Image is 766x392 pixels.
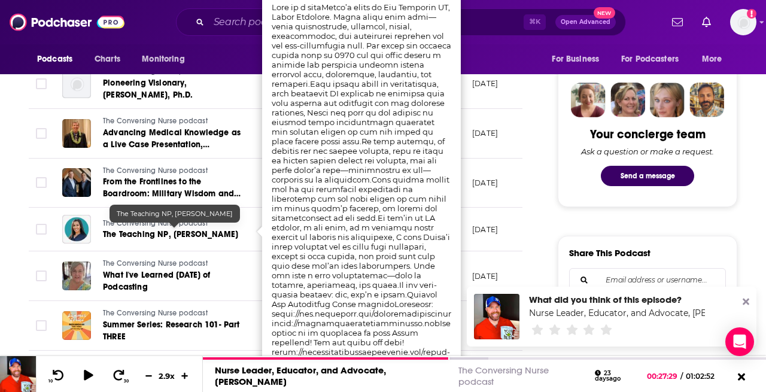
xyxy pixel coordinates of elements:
input: Search podcasts, credits, & more... [209,13,524,32]
a: The Conversing Nurse podcast [458,364,549,387]
span: Pioneering Visionary, [PERSON_NAME], Ph.D. [103,78,193,100]
p: [DATE] [472,178,498,188]
a: Show notifications dropdown [697,12,716,32]
a: What I've Learned [DATE] of Podcasting [103,269,247,293]
div: Your concierge team [590,127,706,142]
span: The Conversing Nurse podcast [103,117,208,125]
div: What did you think of this episode? [529,294,705,305]
span: Open Advanced [561,19,610,25]
span: ⌘ K [524,14,546,30]
button: 30 [108,369,131,384]
span: Toggle select row [36,224,47,235]
span: The Conversing Nurse podcast [103,166,208,175]
svg: Add a profile image [747,9,756,19]
a: Pioneering Visionary, [PERSON_NAME], Ph.D. [103,77,247,101]
a: The Conversing Nurse podcast [103,218,245,229]
div: Search podcasts, credits, & more... [176,8,626,36]
button: Send a message [601,166,694,186]
p: [DATE] [472,271,498,281]
a: Charts [87,48,127,71]
a: From the Frontlines to the Boardroom: Military Wisdom and Executive Impact with [PERSON_NAME] and... [103,176,247,200]
a: The Conversing Nurse podcast [103,116,247,127]
a: The Conversing Nurse podcast [103,259,247,269]
span: The Conversing Nurse podcast [103,309,208,317]
span: Toggle select row [36,78,47,89]
span: Advancing Medical Knowledge as a Live Case Presentation, [PERSON_NAME] Dry Dock [PERSON_NAME] [103,127,241,174]
span: What I've Learned [DATE] of Podcasting [103,270,211,292]
div: Ask a question or make a request. [581,147,714,156]
a: The Teaching NP, [PERSON_NAME] [103,229,245,241]
button: 10 [46,369,69,384]
span: 10 [48,379,53,384]
span: / [680,372,683,381]
span: Logged in as KSKristina [730,9,756,35]
span: Charts [95,51,120,68]
button: open menu [694,48,737,71]
div: Open Intercom Messenger [725,327,754,356]
span: 01:02:52 [683,372,727,381]
span: 30 [124,379,129,384]
img: Jon Profile [689,83,724,117]
p: [DATE] [472,78,498,89]
a: Advancing Medical Knowledge as a Live Case Presentation, [PERSON_NAME] Dry Dock [PERSON_NAME] [103,127,247,151]
a: Nurse Leader, Educator, and Advocate, [PERSON_NAME] [215,364,386,387]
span: For Business [552,51,599,68]
input: Email address or username... [579,269,716,291]
span: The Teaching NP, [PERSON_NAME] [103,229,238,239]
button: open menu [133,48,200,71]
span: The Conversing Nurse podcast [103,219,208,227]
span: 00:27:29 [647,372,680,381]
span: The Teaching NP, [PERSON_NAME] [117,209,233,218]
span: Summer Series: Research 101- Part THREE [103,320,240,342]
span: Podcasts [37,51,72,68]
span: New [594,7,615,19]
span: Toggle select row [36,128,47,139]
img: Sydney Profile [571,83,606,117]
div: 2.9 x [157,371,177,381]
img: Nurse Leader, Educator, and Advocate, Randy Morris [474,294,519,339]
button: open menu [29,48,88,71]
a: The Conversing Nurse podcast [103,308,247,319]
span: Toggle select row [36,271,47,281]
p: [DATE] [472,224,498,235]
img: Barbara Profile [610,83,645,117]
span: Toggle select row [36,177,47,188]
img: User Profile [730,9,756,35]
button: Show profile menu [730,9,756,35]
img: Podchaser - Follow, Share and Rate Podcasts [10,11,124,34]
button: Open AdvancedNew [555,15,616,29]
span: From the Frontlines to the Boardroom: Military Wisdom and Executive Impact with [PERSON_NAME] and... [103,177,241,235]
div: Search followers [569,268,726,292]
a: Summer Series: Research 101- Part THREE [103,319,247,343]
div: 23 days ago [595,370,637,382]
span: The Conversing Nurse podcast [103,259,208,268]
img: Jules Profile [650,83,685,117]
a: The Conversing Nurse podcast [103,166,247,177]
p: [DATE] [472,128,498,138]
span: Toggle select row [36,320,47,331]
span: Monitoring [142,51,184,68]
h3: Share This Podcast [569,247,651,259]
span: For Podcasters [621,51,679,68]
button: open menu [613,48,696,71]
button: open menu [543,48,614,71]
a: Show notifications dropdown [667,12,688,32]
span: More [702,51,722,68]
a: Nurse Leader, Educator, and Advocate, Randy Morris [529,308,764,318]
